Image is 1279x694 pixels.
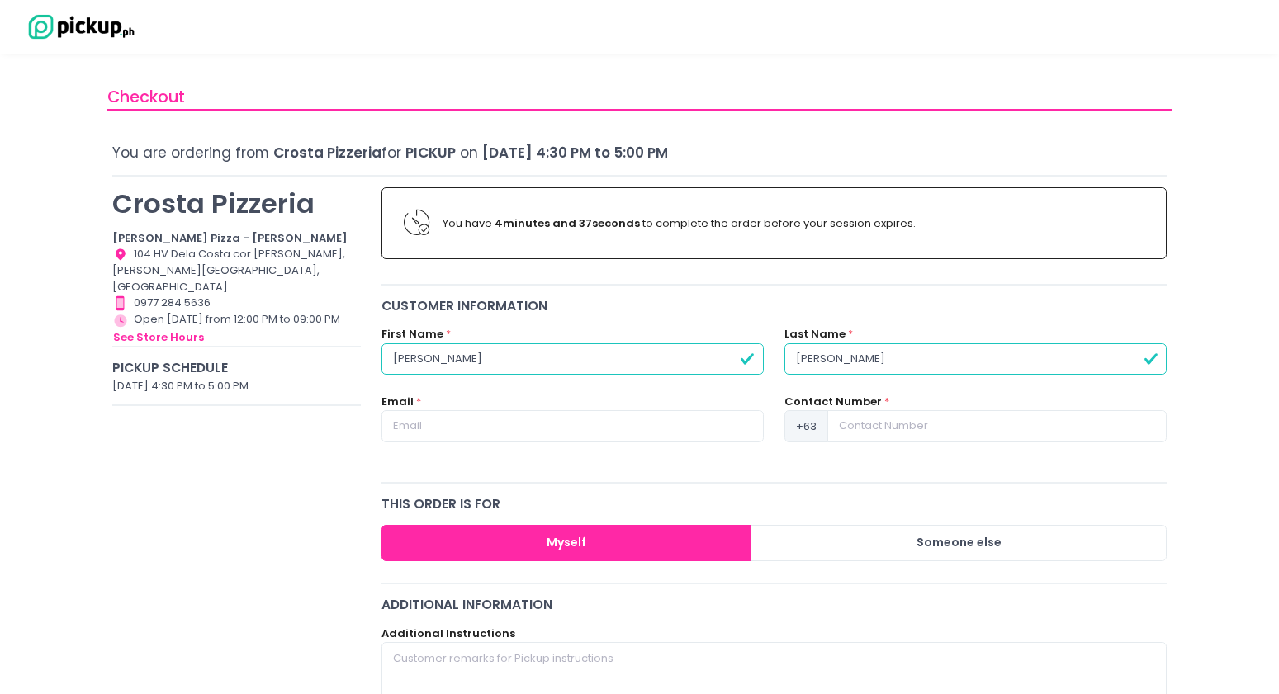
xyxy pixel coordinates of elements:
[21,12,136,41] img: logo
[381,626,515,642] label: Additional Instructions
[112,328,205,347] button: see store hours
[784,394,882,410] label: Contact Number
[273,143,381,163] span: Crosta Pizzeria
[784,410,828,441] span: +63
[495,215,640,231] b: 4 minutes and 37 seconds
[112,358,361,377] div: Pickup Schedule
[784,326,846,342] label: Last Name
[381,296,1168,315] div: Customer Information
[443,215,1144,232] div: You have to complete the order before your session expires.
[381,595,1168,614] div: Additional Information
[107,85,1172,111] div: Checkout
[381,410,764,441] input: Email
[381,525,1168,562] div: Large button group
[784,343,1167,375] input: Last Name
[381,394,414,410] label: Email
[112,187,361,220] p: Crosta Pizzeria
[112,378,361,394] div: [DATE] 4:30 PM to 5:00 PM
[827,410,1167,441] input: Contact Number
[112,311,361,346] div: Open [DATE] from 12:00 PM to 09:00 PM
[381,343,764,375] input: First Name
[482,143,668,163] span: [DATE] 4:30 PM to 5:00 PM
[112,246,361,295] div: 104 HV Dela Costa cor [PERSON_NAME], [PERSON_NAME][GEOGRAPHIC_DATA], [GEOGRAPHIC_DATA]
[112,143,1167,163] div: You are ordering from for on
[112,295,361,311] div: 0977 284 5636
[751,525,1167,562] button: Someone else
[381,525,752,562] button: Myself
[405,143,456,163] span: Pickup
[112,230,348,246] b: [PERSON_NAME] Pizza - [PERSON_NAME]
[381,494,1168,513] div: this order is for
[381,326,443,342] label: First Name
